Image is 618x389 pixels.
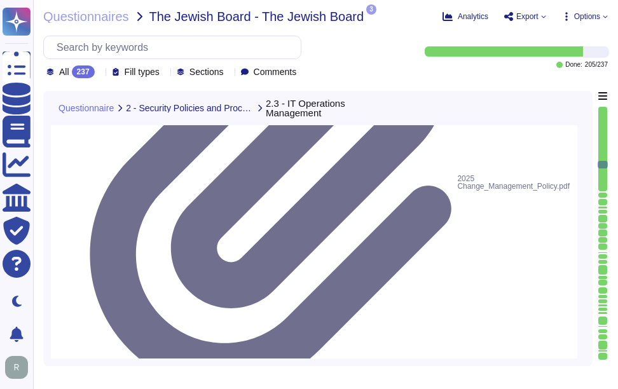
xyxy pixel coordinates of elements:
img: user [5,356,28,379]
span: Export [516,13,539,20]
button: user [3,353,37,381]
span: Comments [254,67,297,76]
input: Search by keywords [50,36,301,58]
span: Analytics [458,13,488,20]
div: 237 [72,65,95,78]
span: Fill types [125,67,160,76]
span: Sections [189,67,224,76]
span: Options [574,13,600,20]
span: 3 [366,4,376,15]
span: The Jewish Board - The Jewish Board [149,10,364,23]
span: 2.3 - IT Operations Management [266,99,392,118]
span: Questionnaire [58,104,114,113]
span: 2025 Change_Management_Policy.pdf [457,172,570,193]
span: Questionnaires [43,10,129,23]
span: 2 - Security Policies and Processes [126,104,254,113]
button: Analytics [443,11,488,22]
span: 205 / 237 [585,62,608,68]
span: Done: [565,62,582,68]
span: All [59,67,69,76]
